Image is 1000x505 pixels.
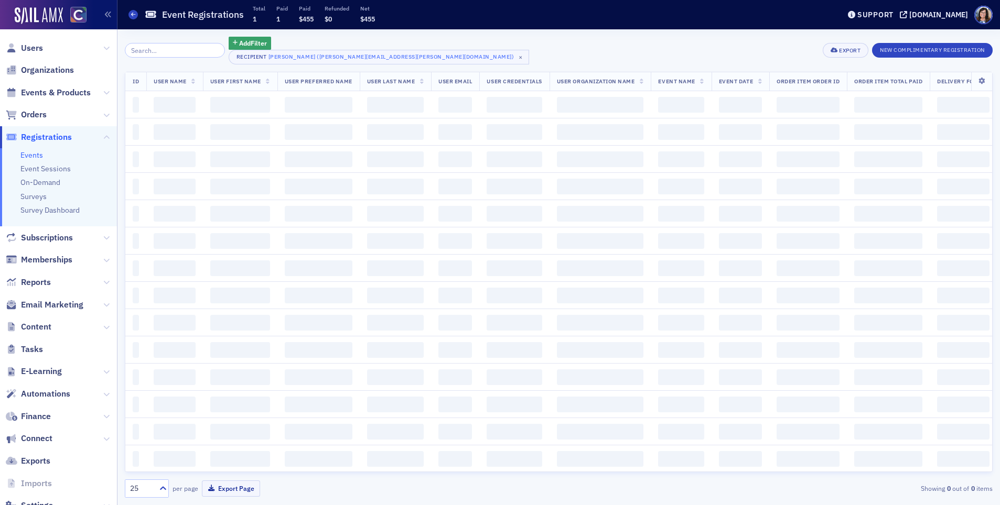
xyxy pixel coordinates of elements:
[173,484,198,493] label: per page
[557,288,644,303] span: ‌
[21,321,51,333] span: Content
[937,179,990,194] span: ‌
[658,97,704,113] span: ‌
[133,151,139,167] span: ‌
[777,179,840,194] span: ‌
[487,288,542,303] span: ‌
[937,124,990,140] span: ‌
[210,288,270,303] span: ‌
[6,232,73,244] a: Subscriptions
[854,342,922,358] span: ‌
[658,397,704,412] span: ‌
[937,233,990,249] span: ‌
[719,451,762,467] span: ‌
[854,397,922,412] span: ‌
[969,484,976,493] strong: 0
[719,179,762,194] span: ‌
[719,97,762,113] span: ‌
[285,451,352,467] span: ‌
[154,369,196,385] span: ‌
[21,64,74,76] span: Organizations
[367,78,415,85] span: User Last Name
[20,192,47,201] a: Surveys
[154,97,196,113] span: ‌
[557,233,644,249] span: ‌
[6,277,51,288] a: Reports
[70,7,87,23] img: SailAMX
[21,455,50,467] span: Exports
[872,45,993,54] a: New Complimentary Registration
[210,342,270,358] span: ‌
[367,124,424,140] span: ‌
[6,455,50,467] a: Exports
[210,424,270,440] span: ‌
[285,397,352,412] span: ‌
[21,388,70,400] span: Automations
[6,478,52,489] a: Imports
[210,179,270,194] span: ‌
[21,433,52,444] span: Connect
[6,64,74,76] a: Organizations
[487,424,542,440] span: ‌
[299,15,314,23] span: $455
[20,205,80,215] a: Survey Dashboard
[857,10,894,19] div: Support
[945,484,952,493] strong: 0
[6,411,51,422] a: Finance
[854,206,922,222] span: ‌
[15,7,63,24] img: SailAMX
[487,233,542,249] span: ‌
[487,397,542,412] span: ‌
[210,369,270,385] span: ‌
[937,288,990,303] span: ‌
[20,150,43,160] a: Events
[900,11,972,18] button: [DOMAIN_NAME]
[253,15,256,23] span: 1
[777,78,840,85] span: Order Item Order ID
[154,397,196,412] span: ‌
[210,451,270,467] span: ‌
[21,478,52,489] span: Imports
[937,151,990,167] span: ‌
[487,260,542,276] span: ‌
[133,233,139,249] span: ‌
[719,342,762,358] span: ‌
[6,109,47,120] a: Orders
[154,342,196,358] span: ‌
[438,397,472,412] span: ‌
[557,124,644,140] span: ‌
[438,369,472,385] span: ‌
[711,484,993,493] div: Showing out of items
[719,424,762,440] span: ‌
[325,5,349,12] p: Refunded
[487,179,542,194] span: ‌
[276,5,288,12] p: Paid
[557,78,635,85] span: User Organization Name
[872,43,993,58] button: New Complimentary Registration
[777,97,840,113] span: ‌
[658,233,704,249] span: ‌
[487,451,542,467] span: ‌
[210,260,270,276] span: ‌
[154,451,196,467] span: ‌
[854,424,922,440] span: ‌
[854,97,922,113] span: ‌
[210,233,270,249] span: ‌
[438,78,472,85] span: User Email
[285,124,352,140] span: ‌
[162,8,244,21] h1: Event Registrations
[253,5,265,12] p: Total
[658,260,704,276] span: ‌
[367,288,424,303] span: ‌
[210,151,270,167] span: ‌
[937,342,990,358] span: ‌
[285,424,352,440] span: ‌
[154,260,196,276] span: ‌
[937,97,990,113] span: ‌
[557,97,644,113] span: ‌
[367,424,424,440] span: ‌
[6,344,43,355] a: Tasks
[210,78,261,85] span: User First Name
[21,131,72,143] span: Registrations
